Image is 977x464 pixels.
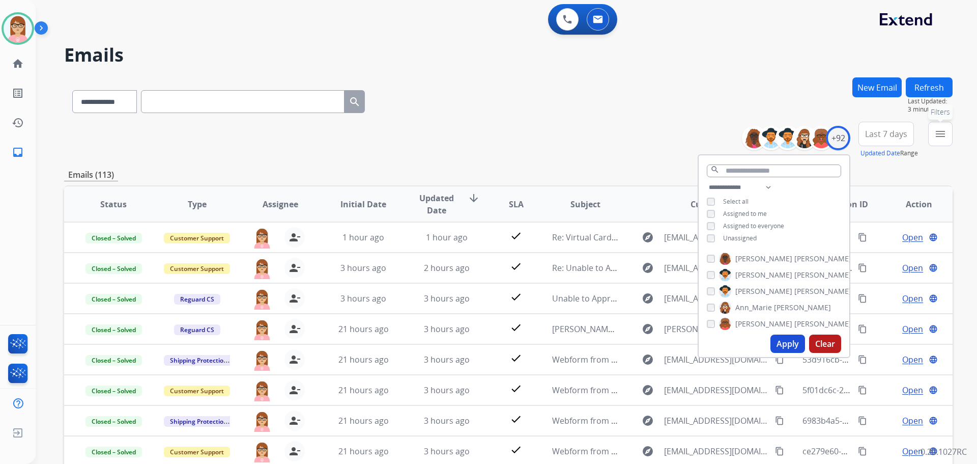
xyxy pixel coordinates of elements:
[794,286,851,296] span: [PERSON_NAME]
[552,323,784,335] span: [PERSON_NAME] Purchase from [PERSON_NAME]'s Furniture
[252,227,272,249] img: agent-avatar
[289,323,301,335] mat-icon: person_remove
[289,353,301,366] mat-icon: person_remove
[735,303,772,313] span: Ann_Marie
[869,186,953,222] th: Action
[809,335,841,353] button: Clear
[252,411,272,432] img: agent-avatar
[794,319,851,329] span: [PERSON_NAME]
[802,446,953,457] span: ce279e60-def9-40d4-af61-d133e5f9ca8c
[865,132,907,136] span: Last 7 days
[12,87,24,99] mat-icon: list_alt
[12,58,24,70] mat-icon: home
[723,197,749,206] span: Select all
[424,293,470,304] span: 3 hours ago
[349,96,361,108] mat-icon: search
[510,230,522,242] mat-icon: check
[902,323,923,335] span: Open
[510,260,522,272] mat-icon: check
[552,415,783,426] span: Webform from [EMAIL_ADDRESS][DOMAIN_NAME] on [DATE]
[802,354,955,365] span: 53d916cb-229d-42d5-88c5-91759d4ffef8
[858,294,867,303] mat-icon: content_copy
[64,45,953,65] h2: Emails
[802,415,958,426] span: 6983b4a5-2019-497e-9d27-c702d25fa693
[664,353,769,366] span: [EMAIL_ADDRESS][DOMAIN_NAME]
[858,447,867,456] mat-icon: content_copy
[902,445,923,457] span: Open
[100,198,127,210] span: Status
[414,192,460,216] span: Updated Date
[642,292,654,305] mat-icon: explore
[289,445,301,457] mat-icon: person_remove
[723,209,767,218] span: Assigned to me
[664,292,769,305] span: [EMAIL_ADDRESS][DOMAIN_NAME]
[664,262,769,274] span: [EMAIL_ADDRESS][DOMAIN_NAME]
[770,335,805,353] button: Apply
[852,77,902,97] button: New Email
[424,415,470,426] span: 3 hours ago
[794,254,851,264] span: [PERSON_NAME]
[691,198,730,210] span: Customer
[340,262,386,274] span: 3 hours ago
[85,324,142,335] span: Closed – Solved
[642,231,654,243] mat-icon: explore
[902,231,923,243] span: Open
[902,384,923,396] span: Open
[908,97,953,105] span: Last Updated:
[164,386,230,396] span: Customer Support
[164,263,230,274] span: Customer Support
[252,380,272,401] img: agent-avatar
[860,149,918,157] span: Range
[642,353,654,366] mat-icon: explore
[289,384,301,396] mat-icon: person_remove
[826,126,850,150] div: +92
[642,262,654,274] mat-icon: explore
[64,169,118,181] p: Emails (113)
[85,233,142,243] span: Closed – Solved
[510,291,522,303] mat-icon: check
[289,292,301,305] mat-icon: person_remove
[664,415,769,427] span: [EMAIL_ADDRESS][DOMAIN_NAME]
[509,198,524,210] span: SLA
[723,222,784,230] span: Assigned to everyone
[929,416,938,425] mat-icon: language
[338,354,389,365] span: 21 hours ago
[642,415,654,427] mat-icon: explore
[164,416,234,427] span: Shipping Protection
[929,386,938,395] mat-icon: language
[794,270,851,280] span: [PERSON_NAME]
[735,254,792,264] span: [PERSON_NAME]
[906,77,953,97] button: Refresh
[174,294,220,305] span: Reguard CS
[642,384,654,396] mat-icon: explore
[552,446,783,457] span: Webform from [EMAIL_ADDRESS][DOMAIN_NAME] on [DATE]
[664,384,769,396] span: [EMAIL_ADDRESS][DOMAIN_NAME]
[188,198,207,210] span: Type
[85,263,142,274] span: Closed – Solved
[468,192,480,204] mat-icon: arrow_downward
[552,262,662,274] span: Re: Unable to Approve Claim
[263,198,298,210] span: Assignee
[85,294,142,305] span: Closed – Solved
[289,262,301,274] mat-icon: person_remove
[775,355,784,364] mat-icon: content_copy
[510,321,522,334] mat-icon: check
[802,385,956,396] span: 5f01dc6c-237e-44ec-8da9-8467ccbe43c4
[929,324,938,334] mat-icon: language
[338,385,389,396] span: 21 hours ago
[4,14,32,43] img: avatar
[929,263,938,272] mat-icon: language
[424,262,470,274] span: 2 hours ago
[664,445,769,457] span: [EMAIL_ADDRESS][DOMAIN_NAME]
[664,231,769,243] span: [EMAIL_ADDRESS][DOMAIN_NAME]
[902,292,923,305] span: Open
[252,441,272,462] img: agent-avatar
[642,445,654,457] mat-icon: explore
[858,122,914,146] button: Last 7 days
[289,231,301,243] mat-icon: person_remove
[775,386,784,395] mat-icon: content_copy
[338,323,389,335] span: 21 hours ago
[164,355,234,366] span: Shipping Protection
[552,385,783,396] span: Webform from [EMAIL_ADDRESS][DOMAIN_NAME] on [DATE]
[931,107,950,117] span: Filters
